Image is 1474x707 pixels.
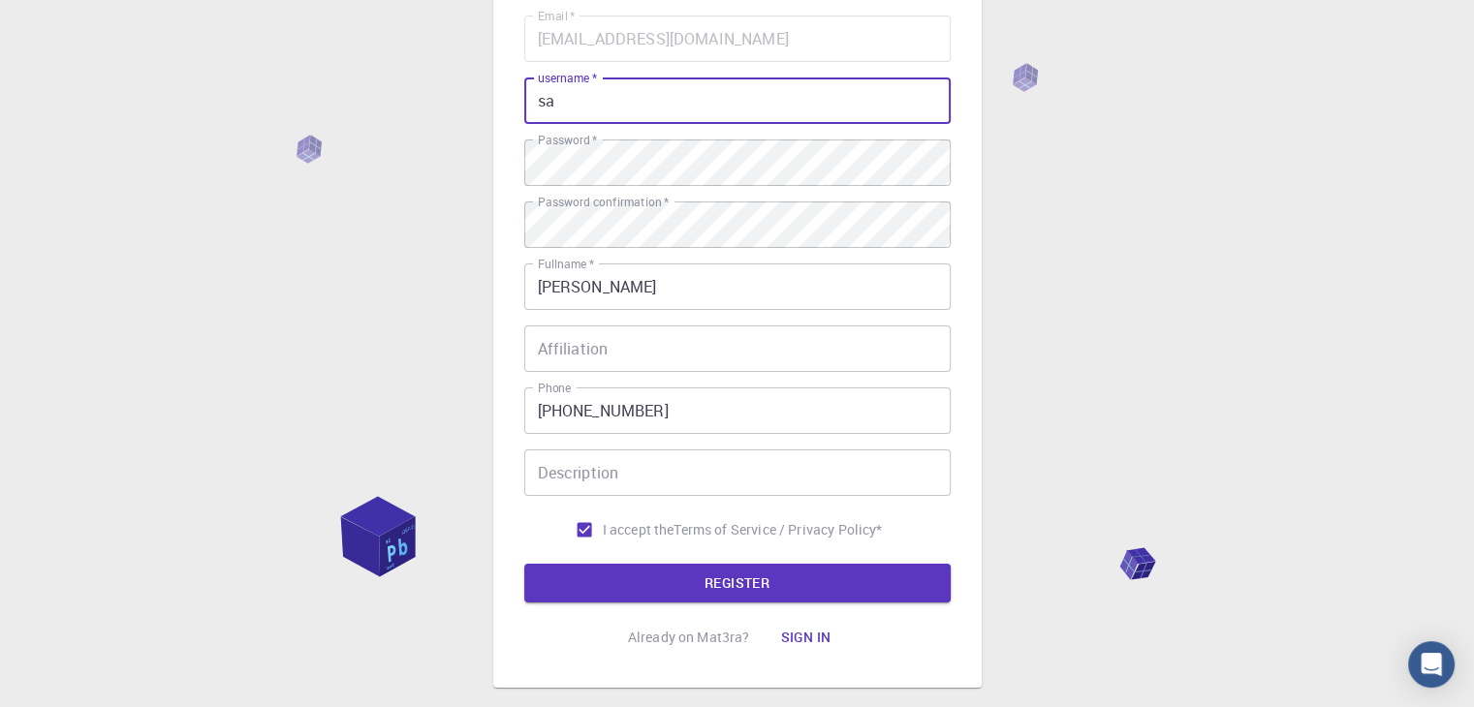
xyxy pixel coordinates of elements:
[603,520,674,539] span: I accept the
[538,132,597,148] label: Password
[524,564,951,602] button: REGISTER
[765,618,846,657] button: Sign in
[674,520,882,539] p: Terms of Service / Privacy Policy *
[628,628,750,647] p: Already on Mat3ra?
[674,520,882,539] a: Terms of Service / Privacy Policy*
[1408,641,1455,688] div: Open Intercom Messenger
[538,256,594,272] label: Fullname
[538,8,575,24] label: Email
[538,194,669,210] label: Password confirmation
[538,380,571,396] label: Phone
[538,70,597,86] label: username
